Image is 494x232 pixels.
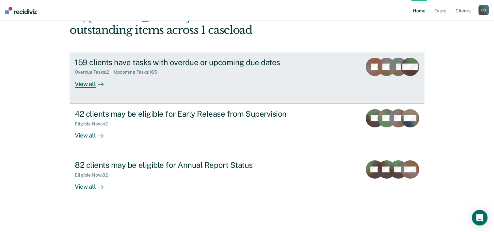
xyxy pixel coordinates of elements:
[75,109,304,119] div: 42 clients may be eligible for Early Release from Supervision
[75,121,113,127] div: Eligible Now : 42
[472,210,487,225] div: Open Intercom Messenger
[70,52,424,104] a: 159 clients have tasks with overdue or upcoming due datesOverdue Tasks:2Upcoming Tasks:165View all
[75,172,113,178] div: Eligible Now : 82
[70,104,424,155] a: 42 clients may be eligible for Early Release from SupervisionEligible Now:42View all
[478,5,489,15] div: C G
[5,7,37,14] img: Recidiviz
[114,69,162,75] div: Upcoming Tasks : 165
[75,69,114,75] div: Overdue Tasks : 2
[75,178,111,191] div: View all
[478,5,489,15] button: CG
[75,75,111,88] div: View all
[75,160,304,170] div: 82 clients may be eligible for Annual Report Status
[75,126,111,139] div: View all
[70,155,424,206] a: 82 clients may be eligible for Annual Report StatusEligible Now:82View all
[75,58,304,67] div: 159 clients have tasks with overdue or upcoming due dates
[70,10,353,37] div: Hi, [PERSON_NAME]. We’ve found some outstanding items across 1 caseload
